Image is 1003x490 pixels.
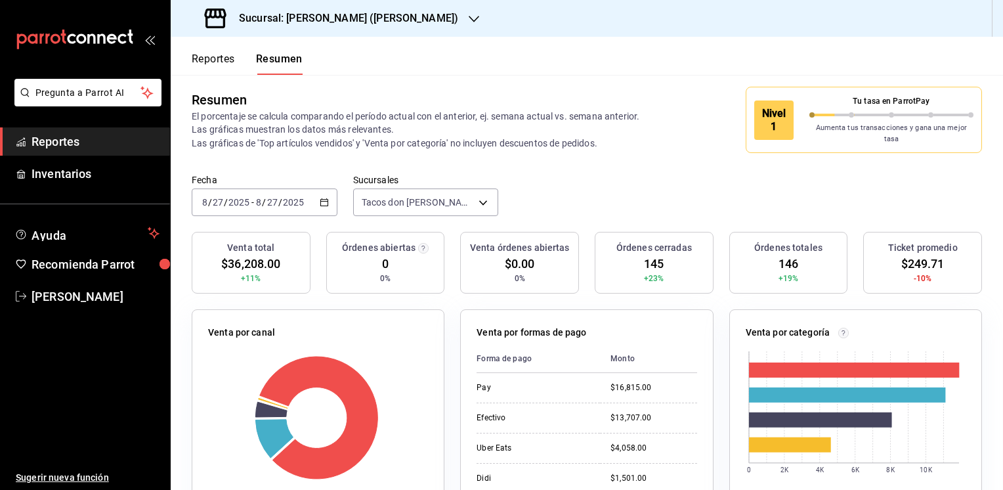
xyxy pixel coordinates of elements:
div: Efectivo [477,412,589,424]
text: 8K [887,466,895,474]
span: Tacos don [PERSON_NAME] ([PERSON_NAME]) [362,196,475,209]
text: 6K [851,466,860,474]
input: -- [202,197,208,208]
div: Nivel 1 [754,100,794,140]
button: open_drawer_menu [144,34,155,45]
input: -- [255,197,262,208]
span: $36,208.00 [221,255,280,273]
th: Forma de pago [477,345,600,373]
button: Resumen [256,53,303,75]
text: 4K [816,466,824,474]
div: Pay [477,382,589,393]
span: 145 [644,255,664,273]
span: 0% [515,273,525,284]
span: Sugerir nueva función [16,471,160,485]
span: / [224,197,228,208]
span: Pregunta a Parrot AI [35,86,141,100]
p: Aumenta tus transacciones y gana una mejor tasa [809,123,974,145]
p: Venta por categoría [746,326,830,340]
label: Sucursales [353,175,499,185]
span: 0% [380,273,391,284]
div: Didi [477,473,589,484]
p: Venta por canal [208,326,275,340]
label: Fecha [192,175,337,185]
span: Ayuda [32,225,142,241]
span: +19% [779,273,799,284]
span: -10% [914,273,932,284]
th: Monto [600,345,697,373]
span: / [208,197,212,208]
span: $0.00 [505,255,535,273]
span: +11% [241,273,261,284]
h3: Órdenes abiertas [342,241,416,255]
text: 0 [747,466,751,474]
text: 2K [780,466,789,474]
div: $16,815.00 [610,382,697,393]
span: - [251,197,254,208]
span: 146 [779,255,798,273]
button: Reportes [192,53,235,75]
h3: Sucursal: [PERSON_NAME] ([PERSON_NAME]) [228,11,458,26]
span: / [262,197,266,208]
h3: Venta órdenes abiertas [470,241,570,255]
input: -- [267,197,278,208]
div: $4,058.00 [610,443,697,454]
span: / [278,197,282,208]
span: [PERSON_NAME] [32,288,160,305]
div: $13,707.00 [610,412,697,424]
div: $1,501.00 [610,473,697,484]
span: Reportes [32,133,160,150]
h3: Órdenes cerradas [616,241,692,255]
span: 0 [382,255,389,273]
h3: Ticket promedio [888,241,958,255]
div: navigation tabs [192,53,303,75]
text: 10K [920,466,932,474]
p: El porcentaje se calcula comparando el período actual con el anterior, ej. semana actual vs. sema... [192,110,652,149]
div: Resumen [192,90,247,110]
span: +23% [644,273,664,284]
span: Inventarios [32,165,160,183]
p: Venta por formas de pago [477,326,586,340]
a: Pregunta a Parrot AI [9,95,161,109]
input: ---- [228,197,250,208]
div: Uber Eats [477,443,589,454]
input: -- [212,197,224,208]
input: ---- [282,197,305,208]
span: $249.71 [901,255,945,273]
span: Recomienda Parrot [32,256,160,273]
h3: Órdenes totales [754,241,822,255]
button: Pregunta a Parrot AI [14,79,161,106]
h3: Venta total [227,241,274,255]
p: Tu tasa en ParrotPay [809,95,974,107]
